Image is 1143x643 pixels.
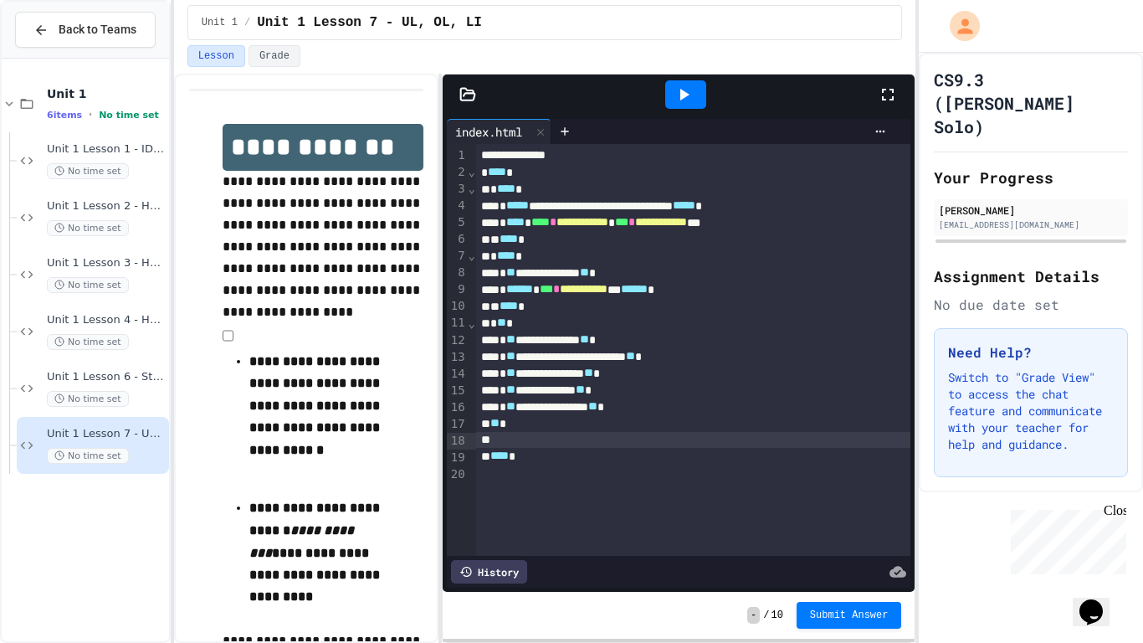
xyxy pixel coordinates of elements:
div: 2 [447,164,468,181]
span: Submit Answer [810,609,889,622]
span: Unit 1 [202,16,238,29]
div: My Account [932,7,984,45]
div: index.html [447,119,551,144]
div: [EMAIL_ADDRESS][DOMAIN_NAME] [939,219,1123,231]
div: Chat with us now!Close [7,7,115,106]
span: Unit 1 Lesson 1 - IDE Interaction [47,142,166,157]
div: 1 [447,147,468,164]
span: Fold line [468,182,476,195]
div: 20 [447,466,468,483]
div: 9 [447,281,468,298]
div: 13 [447,349,468,366]
div: 6 [447,231,468,248]
span: No time set [47,277,129,293]
span: / [244,16,250,29]
div: 8 [447,265,468,281]
p: Switch to "Grade View" to access the chat feature and communicate with your teacher for help and ... [948,369,1114,453]
div: 18 [447,433,468,450]
div: 15 [447,383,468,399]
span: No time set [47,163,129,179]
div: 7 [447,248,468,265]
div: 16 [447,399,468,416]
div: 10 [447,298,468,315]
span: No time set [47,220,129,236]
span: Unit 1 Lesson 3 - Headers and Paragraph tags [47,256,166,270]
div: 4 [447,198,468,214]
span: Back to Teams [59,21,136,39]
div: 17 [447,416,468,433]
button: Grade [249,45,300,67]
div: 11 [447,315,468,332]
h2: Your Progress [934,166,1128,189]
span: 10 [771,609,782,622]
span: No time set [47,391,129,407]
span: Unit 1 Lesson 2 - HTML Doc Setup [47,199,166,213]
iframe: chat widget [1004,503,1126,574]
span: - [747,607,760,624]
span: Unit 1 [47,86,166,101]
span: • [89,108,92,121]
div: 3 [447,181,468,198]
div: 19 [447,450,468,466]
h1: CS9.3 ([PERSON_NAME] Solo) [934,68,1128,138]
div: No due date set [934,295,1128,315]
h3: Need Help? [948,342,1114,363]
span: 6 items [47,110,82,121]
span: Unit 1 Lesson 7 - UL, OL, LI [257,13,482,33]
h2: Assignment Details [934,265,1128,288]
button: Lesson [187,45,245,67]
div: index.html [447,123,530,141]
span: Fold line [468,249,476,262]
span: No time set [47,448,129,464]
span: Fold line [468,165,476,178]
div: 12 [447,332,468,349]
span: No time set [47,334,129,350]
span: / [763,609,769,622]
span: Unit 1 Lesson 6 - Stations Activity [47,370,166,384]
span: Fold line [468,316,476,330]
div: History [451,560,527,584]
div: 5 [447,214,468,231]
button: Back to Teams [15,12,156,48]
div: 14 [447,366,468,383]
iframe: chat widget [1073,576,1126,626]
div: [PERSON_NAME] [939,203,1123,218]
span: Unit 1 Lesson 4 - Headlines Lab [47,313,166,327]
span: No time set [99,110,159,121]
span: Unit 1 Lesson 7 - UL, OL, LI [47,427,166,441]
button: Submit Answer [797,602,902,629]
